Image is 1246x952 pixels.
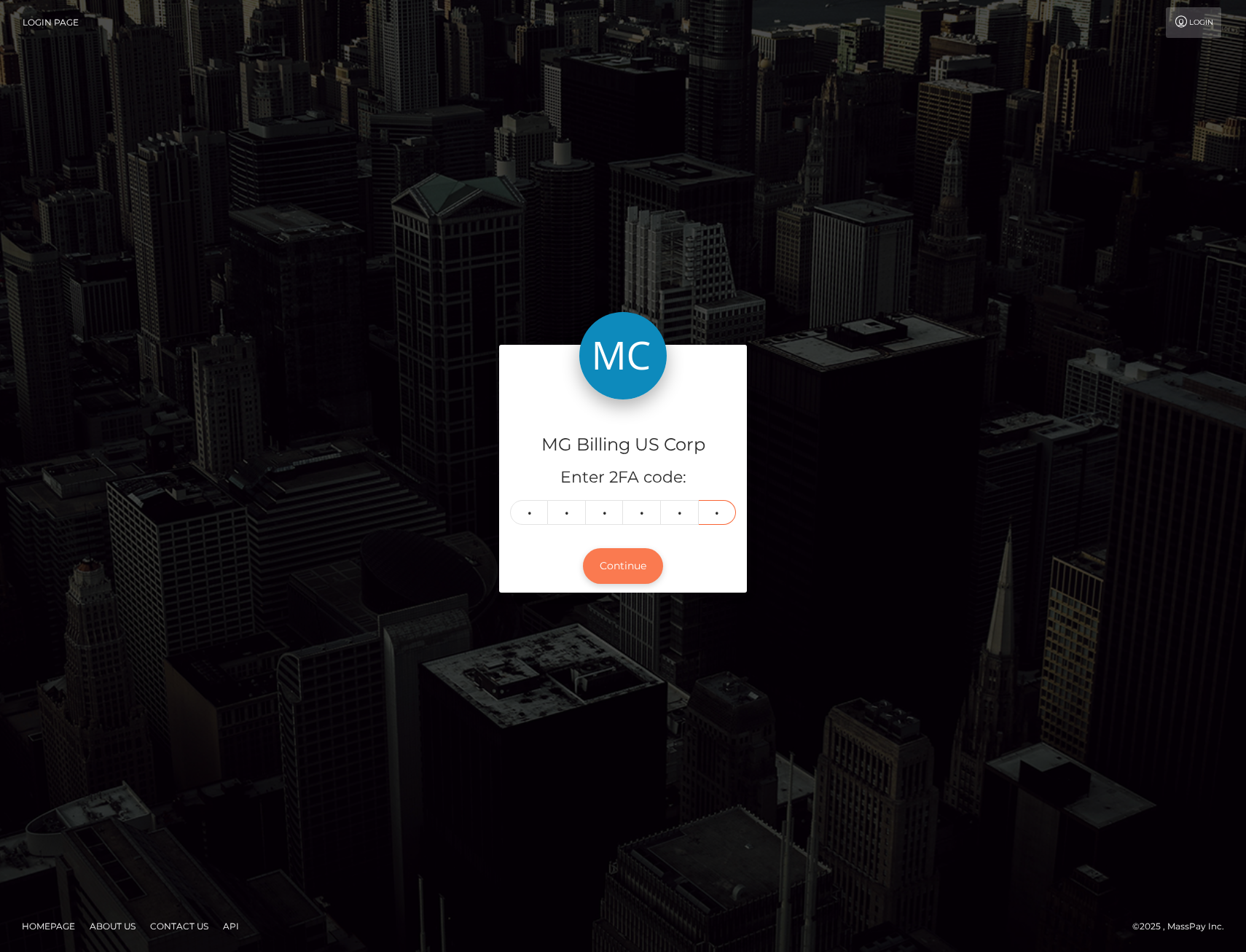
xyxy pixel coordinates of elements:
[510,467,736,489] h5: Enter 2FA code:
[510,432,736,458] h4: MG Billing US Corp
[23,7,79,38] a: Login Page
[1166,7,1221,38] a: Login
[16,915,81,937] a: Homepage
[144,915,214,937] a: Contact Us
[579,312,667,399] img: MG Billing US Corp
[583,548,663,584] button: Continue
[217,915,245,937] a: API
[84,915,141,937] a: About Us
[1132,918,1235,935] div: © 2025 , MassPay Inc.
